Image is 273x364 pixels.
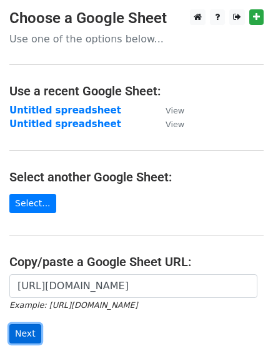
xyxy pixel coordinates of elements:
small: Example: [URL][DOMAIN_NAME] [9,300,137,310]
a: View [153,105,184,116]
a: Select... [9,194,56,213]
small: View [166,106,184,115]
a: View [153,118,184,130]
a: Untitled spreadsheet [9,105,121,116]
h4: Use a recent Google Sheet: [9,84,264,98]
h4: Select another Google Sheet: [9,170,264,184]
input: Next [9,324,41,343]
a: Untitled spreadsheet [9,118,121,130]
iframe: Chat Widget [211,304,273,364]
h3: Choose a Google Sheet [9,9,264,27]
small: View [166,120,184,129]
h4: Copy/paste a Google Sheet URL: [9,254,264,269]
input: Paste your Google Sheet URL here [9,274,257,298]
p: Use one of the options below... [9,32,264,45]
